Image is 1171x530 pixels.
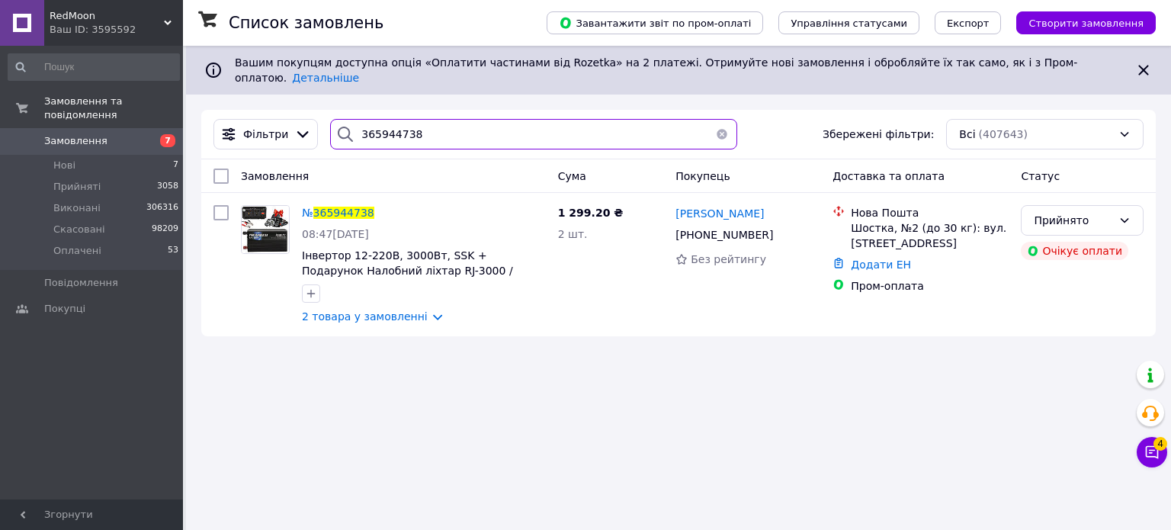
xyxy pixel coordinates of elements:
span: RedMoon [50,9,164,23]
span: Збережені фільтри: [823,127,934,142]
a: Фото товару [241,205,290,254]
button: Чат з покупцем4 [1137,437,1167,467]
span: Оплачені [53,244,101,258]
div: Шостка, №2 (до 30 кг): вул. [STREET_ADDRESS] [851,220,1009,251]
span: Замовлення [241,170,309,182]
input: Пошук [8,53,180,81]
div: Нова Пошта [851,205,1009,220]
span: 98209 [152,223,178,236]
span: 3058 [157,180,178,194]
span: 2 шт. [558,228,588,240]
div: Очікує оплати [1021,242,1128,260]
span: Експорт [947,18,990,29]
span: Cума [558,170,586,182]
span: [PERSON_NAME] [675,207,764,220]
span: (407643) [979,128,1028,140]
span: Прийняті [53,180,101,194]
span: Без рейтингу [691,253,766,265]
a: [PERSON_NAME] [675,206,764,221]
span: Скасовані [53,223,105,236]
span: Вашим покупцям доступна опція «Оплатити частинами від Rozetka» на 2 платежі. Отримуйте нові замов... [235,56,1077,84]
div: Прийнято [1034,212,1112,229]
a: Створити замовлення [1001,16,1156,28]
div: [PHONE_NUMBER] [672,224,776,246]
span: Створити замовлення [1028,18,1144,29]
a: Детальніше [292,72,359,84]
span: Статус [1021,170,1060,182]
a: Інвертор 12-220В, 3000Вт, SSK + Подарунок Налобний ліхтар RJ-3000 / Автомобільний інвертор / Авто... [302,249,525,292]
span: Замовлення та повідомлення [44,95,183,122]
img: Фото товару [242,206,289,253]
button: Експорт [935,11,1002,34]
div: Пром-оплата [851,278,1009,294]
span: Замовлення [44,134,107,148]
a: 2 товара у замовленні [302,310,428,323]
div: Ваш ID: 3595592 [50,23,183,37]
span: Управління статусами [791,18,907,29]
span: Покупці [44,302,85,316]
span: 7 [160,134,175,147]
span: 53 [168,244,178,258]
h1: Список замовлень [229,14,383,32]
span: 4 [1153,437,1167,451]
button: Створити замовлення [1016,11,1156,34]
input: Пошук за номером замовлення, ПІБ покупця, номером телефону, Email, номером накладної [330,119,736,149]
span: № [302,207,313,219]
span: Всі [959,127,975,142]
span: Завантажити звіт по пром-оплаті [559,16,751,30]
span: Повідомлення [44,276,118,290]
a: №365944738 [302,207,374,219]
span: 08:47[DATE] [302,228,369,240]
span: Нові [53,159,75,172]
button: Очистить [707,119,737,149]
span: Покупець [675,170,730,182]
span: 306316 [146,201,178,215]
span: Виконані [53,201,101,215]
span: 365944738 [313,207,374,219]
span: Доставка та оплата [833,170,945,182]
button: Завантажити звіт по пром-оплаті [547,11,763,34]
span: 7 [173,159,178,172]
span: Фільтри [243,127,288,142]
button: Управління статусами [778,11,919,34]
a: Додати ЕН [851,259,911,271]
span: 1 299.20 ₴ [558,207,624,219]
